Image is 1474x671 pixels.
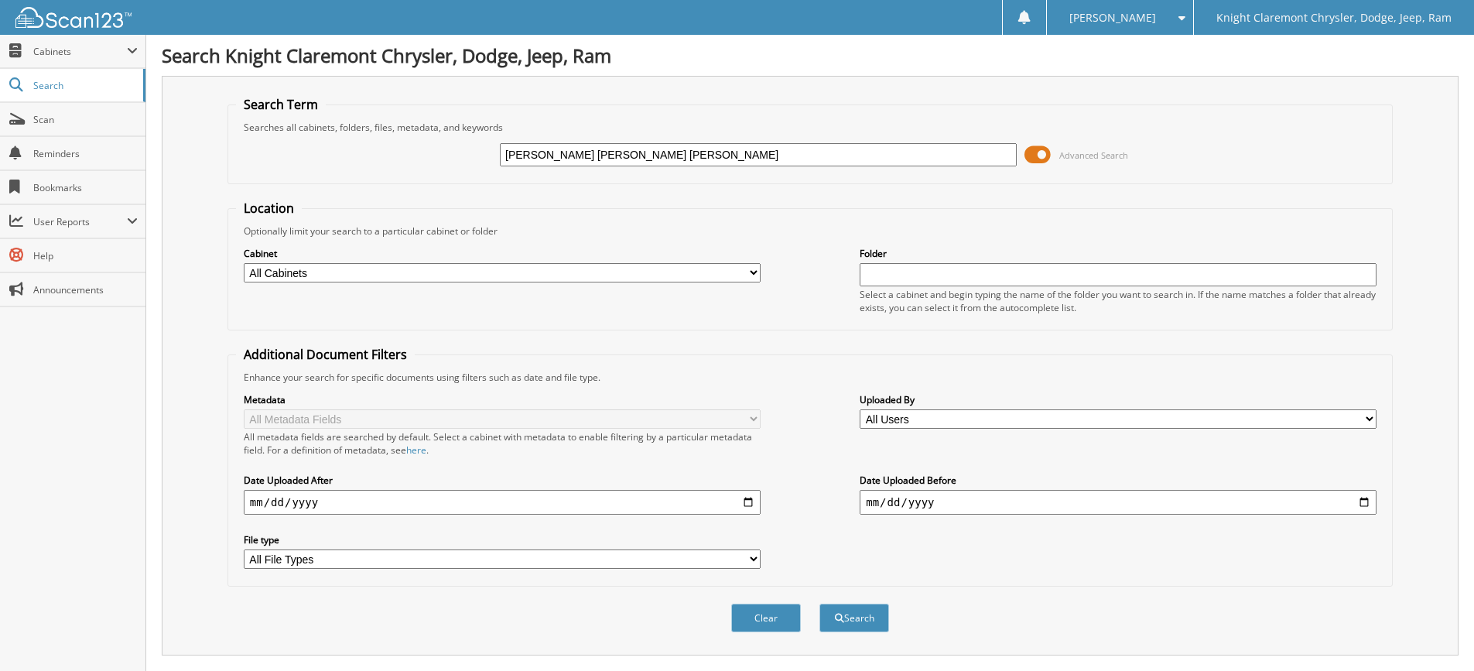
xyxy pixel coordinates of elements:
[33,79,135,92] span: Search
[244,430,761,457] div: All metadata fields are searched by default. Select a cabinet with metadata to enable filtering b...
[33,45,127,58] span: Cabinets
[33,249,138,262] span: Help
[33,147,138,160] span: Reminders
[33,215,127,228] span: User Reports
[33,283,138,296] span: Announcements
[860,490,1377,515] input: end
[1216,13,1452,22] span: Knight Claremont Chrysler, Dodge, Jeep, Ram
[162,43,1459,68] h1: Search Knight Claremont Chrysler, Dodge, Jeep, Ram
[236,224,1384,238] div: Optionally limit your search to a particular cabinet or folder
[1397,597,1474,671] iframe: Chat Widget
[244,533,761,546] label: File type
[244,490,761,515] input: start
[236,121,1384,134] div: Searches all cabinets, folders, files, metadata, and keywords
[244,474,761,487] label: Date Uploaded After
[860,474,1377,487] label: Date Uploaded Before
[244,247,761,260] label: Cabinet
[244,393,761,406] label: Metadata
[15,7,132,28] img: scan123-logo-white.svg
[236,346,415,363] legend: Additional Document Filters
[1069,13,1156,22] span: [PERSON_NAME]
[819,604,889,632] button: Search
[33,181,138,194] span: Bookmarks
[1059,149,1128,161] span: Advanced Search
[236,96,326,113] legend: Search Term
[731,604,801,632] button: Clear
[860,288,1377,314] div: Select a cabinet and begin typing the name of the folder you want to search in. If the name match...
[406,443,426,457] a: here
[860,247,1377,260] label: Folder
[236,371,1384,384] div: Enhance your search for specific documents using filters such as date and file type.
[236,200,302,217] legend: Location
[860,393,1377,406] label: Uploaded By
[33,113,138,126] span: Scan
